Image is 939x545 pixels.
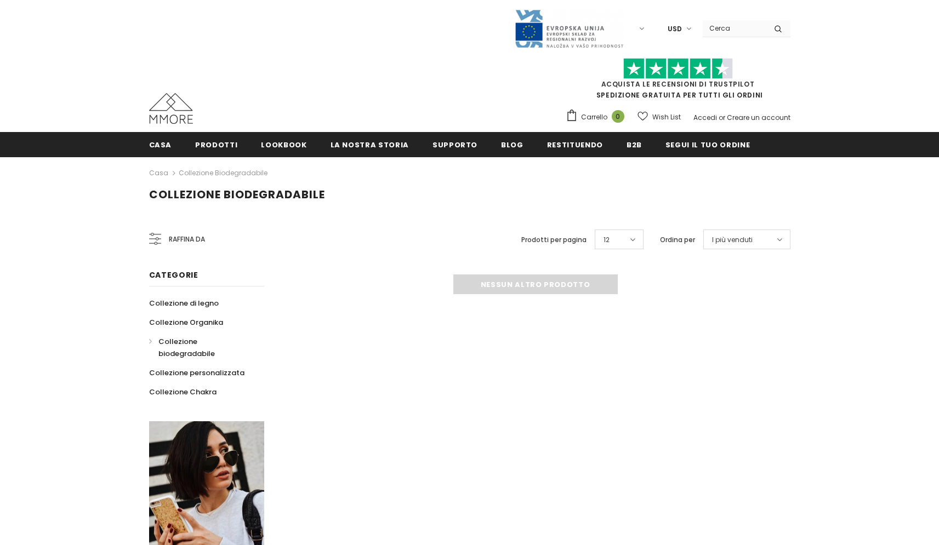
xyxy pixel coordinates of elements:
[566,109,630,125] a: Carrello 0
[719,113,725,122] span: or
[149,382,217,401] a: Collezione Chakra
[501,140,523,150] span: Blog
[149,387,217,397] span: Collezione Chakra
[693,113,717,122] a: Accedi
[149,363,244,382] a: Collezione personalizzata
[331,140,409,150] span: La nostra storia
[149,167,168,180] a: Casa
[665,132,750,157] a: Segui il tuo ordine
[623,58,733,79] img: Fidati di Pilot Stars
[566,63,790,100] span: SPEDIZIONE GRATUITA PER TUTTI GLI ORDINI
[703,20,766,36] input: Search Site
[331,132,409,157] a: La nostra storia
[627,140,642,150] span: B2B
[195,140,237,150] span: Prodotti
[149,132,172,157] a: Casa
[727,113,790,122] a: Creare un account
[547,140,603,150] span: Restituendo
[149,140,172,150] span: Casa
[195,132,237,157] a: Prodotti
[627,132,642,157] a: B2B
[514,24,624,33] a: Javni Razpis
[432,140,477,150] span: supporto
[660,234,695,245] label: Ordina per
[158,336,215,359] span: Collezione biodegradabile
[432,132,477,157] a: supporto
[149,368,244,378] span: Collezione personalizzata
[612,110,624,123] span: 0
[261,140,306,150] span: Lookbook
[581,112,607,123] span: Carrello
[547,132,603,157] a: Restituendo
[149,294,219,313] a: Collezione di legno
[514,9,624,49] img: Javni Razpis
[261,132,306,157] a: Lookbook
[521,234,587,245] label: Prodotti per pagina
[665,140,750,150] span: Segui il tuo ordine
[604,234,610,245] span: 12
[149,269,198,280] span: Categorie
[149,298,219,308] span: Collezione di legno
[638,107,681,127] a: Wish List
[652,112,681,123] span: Wish List
[149,93,193,124] img: Casi MMORE
[179,168,268,177] a: Collezione biodegradabile
[149,313,223,332] a: Collezione Organika
[149,187,325,202] span: Collezione biodegradabile
[601,79,755,89] a: Acquista le recensioni di TrustPilot
[169,233,205,245] span: Raffina da
[149,317,223,328] span: Collezione Organika
[668,24,682,35] span: USD
[712,234,753,245] span: I più venduti
[149,332,252,363] a: Collezione biodegradabile
[501,132,523,157] a: Blog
